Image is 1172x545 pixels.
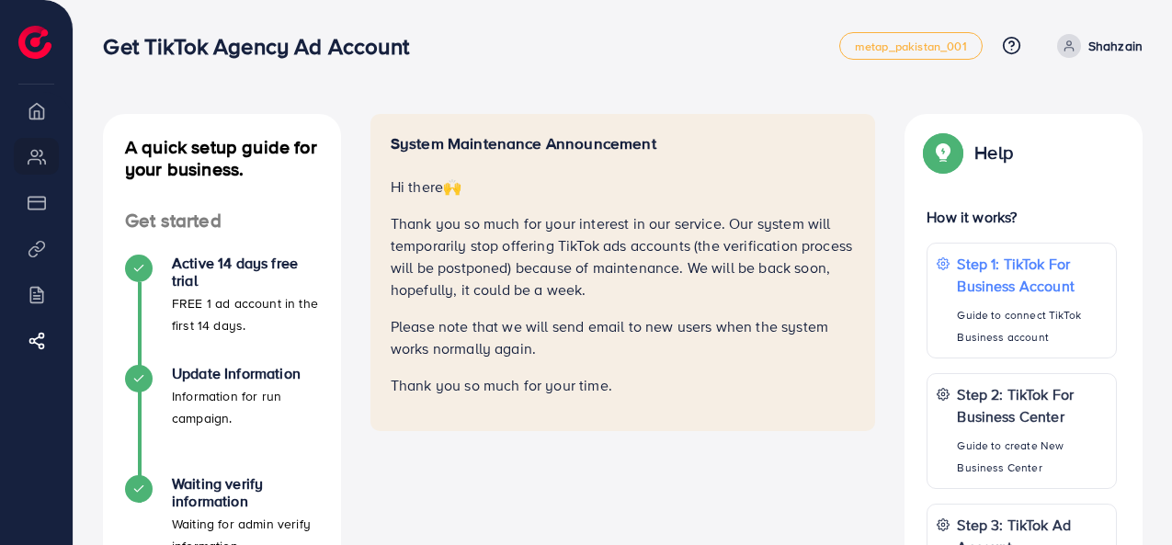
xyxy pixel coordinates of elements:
[103,255,341,365] li: Active 14 days free trial
[391,374,856,396] p: Thank you so much for your time.
[855,40,967,52] span: metap_pakistan_001
[391,176,856,198] p: Hi there
[1050,34,1143,58] a: Shahzain
[103,210,341,233] h4: Get started
[443,176,461,197] span: 🙌
[391,212,856,301] p: Thank you so much for your interest in our service. Our system will temporarily stop offering Tik...
[974,142,1013,164] p: Help
[172,475,319,510] h4: Waiting verify information
[957,304,1107,348] p: Guide to connect TikTok Business account
[957,253,1107,297] p: Step 1: TikTok For Business Account
[172,292,319,336] p: FREE 1 ad account in the first 14 days.
[1088,35,1143,57] p: Shahzain
[172,385,319,429] p: Information for run campaign.
[927,136,960,169] img: Popup guide
[927,206,1117,228] p: How it works?
[103,33,423,60] h3: Get TikTok Agency Ad Account
[957,383,1107,427] p: Step 2: TikTok For Business Center
[957,435,1107,479] p: Guide to create New Business Center
[391,134,856,153] h5: System Maintenance Announcement
[172,365,319,382] h4: Update Information
[839,32,983,60] a: metap_pakistan_001
[18,26,51,59] img: logo
[103,365,341,475] li: Update Information
[391,315,856,359] p: Please note that we will send email to new users when the system works normally again.
[103,136,341,180] h4: A quick setup guide for your business.
[172,255,319,290] h4: Active 14 days free trial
